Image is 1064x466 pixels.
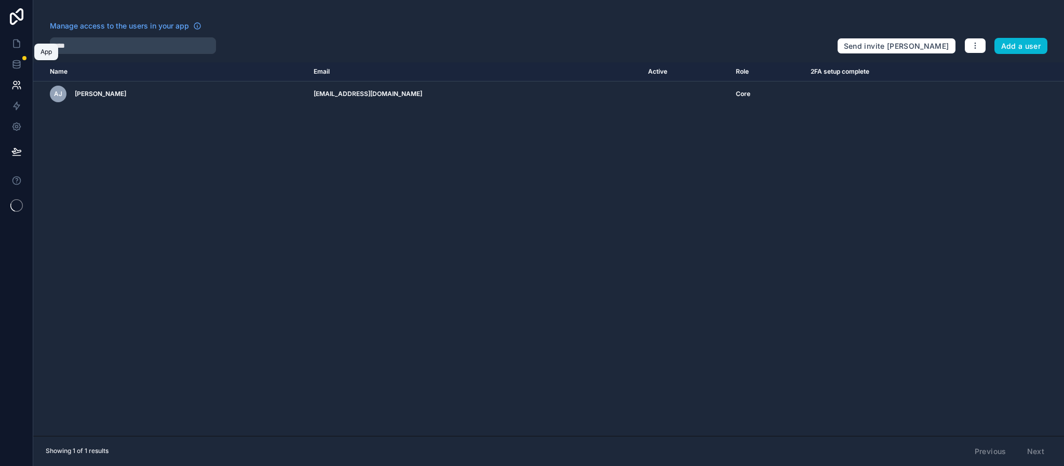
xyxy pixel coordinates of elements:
[837,38,956,54] button: Send invite [PERSON_NAME]
[307,81,642,107] td: [EMAIL_ADDRESS][DOMAIN_NAME]
[75,90,126,98] span: [PERSON_NAME]
[307,62,642,81] th: Email
[642,62,730,81] th: Active
[50,21,189,31] span: Manage access to the users in your app
[33,62,307,81] th: Name
[804,62,1001,81] th: 2FA setup complete
[730,62,804,81] th: Role
[33,62,1064,436] div: scrollable content
[50,21,201,31] a: Manage access to the users in your app
[41,48,52,56] div: App
[736,90,750,98] span: Core
[54,90,62,98] span: AJ
[46,447,109,455] span: Showing 1 of 1 results
[994,38,1048,54] button: Add a user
